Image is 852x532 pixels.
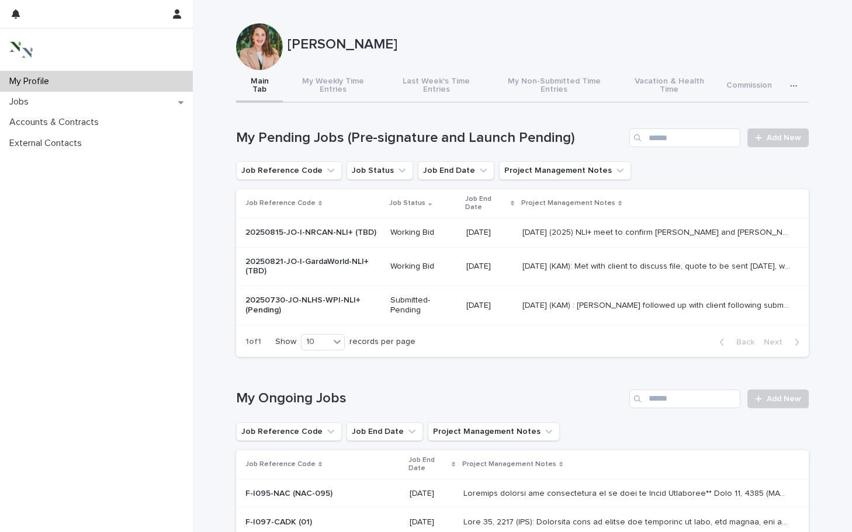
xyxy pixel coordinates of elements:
[245,197,316,210] p: Job Reference Code
[764,338,789,346] span: Next
[522,259,792,272] p: August 21, 2025 (KAM): Met with client to discuss file, quote to be sent today, work to commence ...
[390,295,457,315] p: Submitted-Pending
[347,422,423,441] button: Job End Date
[236,328,271,356] p: 1 of 1
[5,138,91,149] p: External Contacts
[466,301,513,311] p: [DATE]
[236,130,625,147] h1: My Pending Jobs (Pre-signature and Launch Pending)
[245,458,316,471] p: Job Reference Code
[390,262,457,272] p: Working Bid
[5,117,108,128] p: Accounts & Contracts
[245,295,381,315] p: 20250730-JO-NLHS-WPI-NLI+ (Pending)
[236,247,809,286] tr: 20250821-JO-I-GardaWorld-NLI+ (TBD)Working Bid[DATE][DATE] (KAM): Met with client to discuss file...
[283,70,383,103] button: My Weekly Time Entries
[236,70,283,103] button: Main Tab
[499,161,631,180] button: Project Management Notes
[710,337,759,347] button: Back
[418,161,494,180] button: Job End Date
[245,257,381,277] p: 20250821-JO-I-GardaWorld-NLI+ (TBD)
[5,76,58,87] p: My Profile
[302,336,330,348] div: 10
[410,517,454,527] p: [DATE]
[236,218,809,247] tr: 20250815-JO-I-NRCAN-NLI+ (TBD)Working Bid[DATE][DATE] (2025) NLI+ meet to confirm [PERSON_NAME] a...
[522,225,792,238] p: August 15 (2025) NLI+ meet to confirm Vi and Kerry on contract with Mathu.
[245,517,400,527] p: F-I097-CADK (01)
[466,262,513,272] p: [DATE]
[236,161,342,180] button: Job Reference Code
[463,486,792,499] p: Contract details and deliverables to be sent to Robyn Gilchrist** July 16, 2025 (KAM): Contract a...
[383,70,489,103] button: Last Week's Time Entries
[489,70,619,103] button: My Non-Submitted Time Entries
[462,458,556,471] p: Project Management Notes
[767,134,801,142] span: Add New
[275,337,296,347] p: Show
[236,479,809,508] tr: F-I095-NAC (NAC-095)[DATE]Loremips dolorsi ame consectetura el se doei te Incid Utlaboree** Dolo ...
[759,337,809,347] button: Next
[347,161,413,180] button: Job Status
[408,454,448,475] p: Job End Date
[428,422,560,441] button: Project Management Notes
[245,228,381,238] p: 20250815-JO-I-NRCAN-NLI+ (TBD)
[390,228,457,238] p: Working Bid
[719,70,779,103] button: Commission
[463,515,792,527] p: July 31, 2025 (KAM): Amendment send to client for extension of time, not budget, new end date is ...
[466,228,513,238] p: [DATE]
[729,338,754,346] span: Back
[349,337,415,347] p: records per page
[521,197,615,210] p: Project Management Notes
[747,128,809,147] a: Add New
[5,96,38,107] p: Jobs
[9,38,33,61] img: 3bAFpBnQQY6ys9Fa9hsD
[236,286,809,325] tr: 20250730-JO-NLHS-WPI-NLI+ (Pending)Submitted-Pending[DATE][DATE] (KAM) : [PERSON_NAME] followed u...
[288,36,804,53] p: [PERSON_NAME]
[236,422,342,441] button: Job Reference Code
[629,128,740,147] input: Search
[522,298,792,311] p: August 13, 2025 (KAM) : Kerry followed up with client following submission of quote. July 31 2025...
[389,197,425,210] p: Job Status
[767,395,801,403] span: Add New
[629,390,740,408] input: Search
[747,390,809,408] a: Add New
[245,489,400,499] p: F-I095-NAC (NAC-095)
[410,489,454,499] p: [DATE]
[465,193,507,214] p: Job End Date
[619,70,719,103] button: Vacation & Health Time
[236,390,625,407] h1: My Ongoing Jobs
